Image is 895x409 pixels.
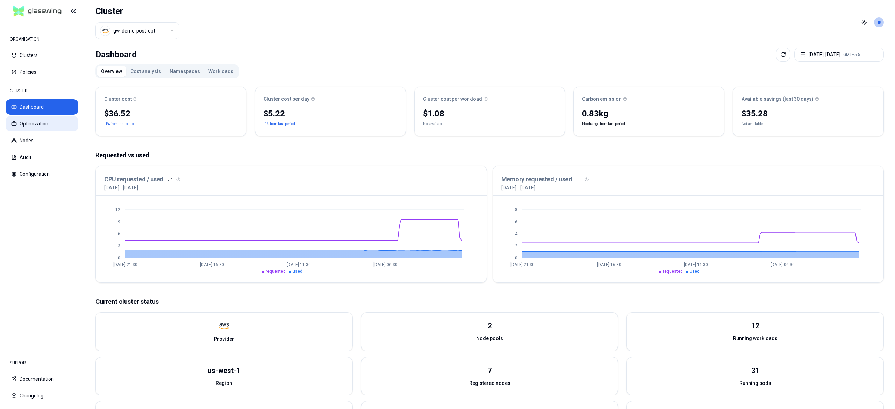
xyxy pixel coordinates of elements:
[597,262,621,267] tspan: [DATE] 16:30
[104,121,136,128] p: -1% from last period
[118,220,120,224] tspan: 9
[373,262,398,267] tspan: [DATE] 06:30
[264,108,397,119] div: $5.22
[843,52,860,57] span: GMT+5.5
[95,48,137,62] div: Dashboard
[515,256,517,260] tspan: 0
[469,380,510,387] span: Registered nodes
[104,95,238,102] div: Cluster cost
[742,121,763,128] div: Not available
[423,95,557,102] div: Cluster cost per workload
[214,336,234,343] span: Provider
[6,116,78,131] button: Optimization
[582,95,716,102] div: Carbon emission
[423,108,557,119] div: $1.08
[683,262,708,267] tspan: [DATE] 11:30
[501,174,572,184] h3: Memory requested / used
[10,3,64,20] img: GlassWing
[751,366,759,375] div: 31
[515,231,518,236] tspan: 4
[6,32,78,46] div: ORGANISATION
[423,121,444,128] div: Not available
[6,371,78,387] button: Documentation
[574,107,724,136] div: No change from last period
[95,150,884,160] p: Requested vs used
[293,269,302,274] span: used
[6,166,78,182] button: Configuration
[287,262,311,267] tspan: [DATE] 11:30
[690,269,700,274] span: used
[216,380,232,387] span: Region
[266,269,286,274] span: requested
[95,297,884,307] p: Current cluster status
[6,64,78,80] button: Policies
[6,48,78,63] button: Clusters
[742,95,875,102] div: Available savings (last 30 days)
[6,133,78,148] button: Nodes
[6,150,78,165] button: Audit
[739,380,771,387] span: Running pods
[126,66,165,77] button: Cost analysis
[95,6,179,17] h1: Cluster
[113,27,155,34] div: gw-demo-post-opt
[6,84,78,98] div: CLUSTER
[794,48,884,62] button: [DATE]-[DATE]GMT+5.5
[204,66,238,77] button: Workloads
[6,388,78,403] button: Changelog
[104,108,238,119] div: $36.52
[264,121,295,128] p: -1% from last period
[113,262,137,267] tspan: [DATE] 21:30
[115,207,120,212] tspan: 12
[751,321,759,331] div: 12
[97,66,126,77] button: Overview
[582,108,716,119] div: 0.83 kg
[95,22,179,39] button: Select a value
[663,269,683,274] span: requested
[515,220,517,224] tspan: 6
[102,27,109,34] img: aws
[219,321,229,331] img: aws
[770,262,794,267] tspan: [DATE] 06:30
[264,95,397,102] div: Cluster cost per day
[501,184,535,191] p: [DATE] - [DATE]
[165,66,204,77] button: Namespaces
[6,356,78,370] div: SUPPORT
[104,174,164,184] h3: CPU requested / used
[118,244,120,249] tspan: 3
[6,99,78,115] button: Dashboard
[733,335,778,342] span: Running workloads
[488,366,492,375] div: 7
[208,366,240,375] div: us-west-1
[200,262,224,267] tspan: [DATE] 16:30
[476,335,503,342] span: Node pools
[510,262,534,267] tspan: [DATE] 21:30
[118,256,120,260] tspan: 0
[742,108,875,119] div: $35.28
[515,244,517,249] tspan: 2
[104,184,138,191] p: [DATE] - [DATE]
[515,207,517,212] tspan: 8
[488,321,492,331] div: 2
[118,231,120,236] tspan: 6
